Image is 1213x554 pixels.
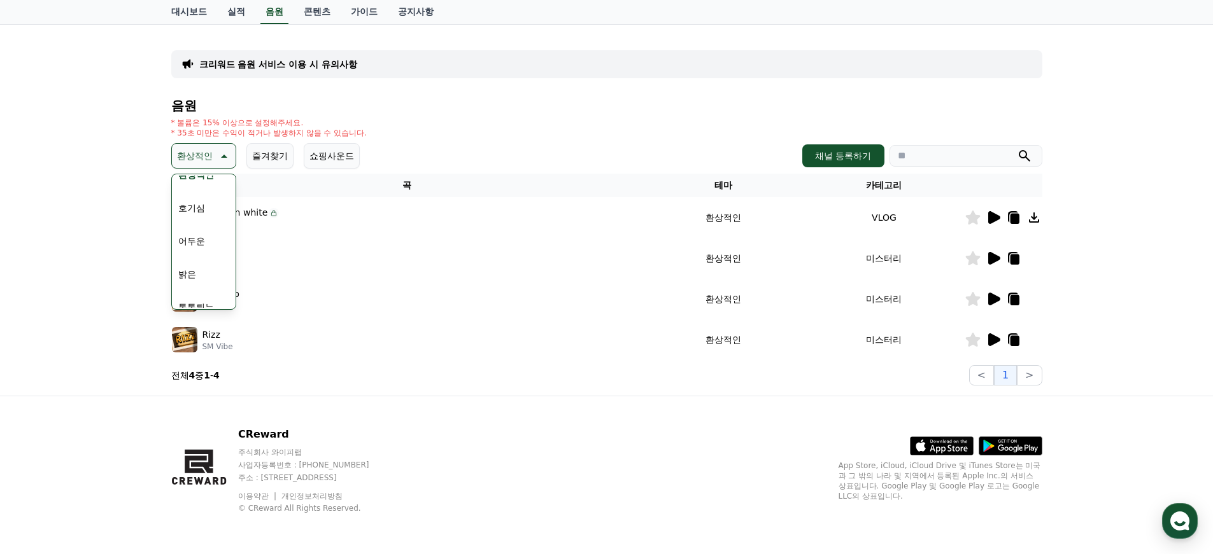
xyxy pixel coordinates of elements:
[804,279,964,319] td: 미스터리
[173,194,210,222] button: 호기심
[643,279,804,319] td: 환상적인
[804,238,964,279] td: 미스터리
[202,328,220,342] p: Rizz
[40,422,48,433] span: 홈
[238,473,394,483] p: 주소 : [STREET_ADDRESS]
[213,370,220,380] strong: 4
[238,492,278,501] a: 이용약관
[197,422,212,433] span: 설정
[171,128,367,138] p: * 35초 미만은 수익이 적거나 발생하지 않을 수 있습니다.
[171,99,1042,113] h4: 음원
[199,58,357,71] a: 크리워드 음원 서비스 이용 시 유의사항
[246,143,294,169] button: 즐겨찾기
[643,238,804,279] td: 환상적인
[164,403,245,435] a: 설정
[189,370,195,380] strong: 4
[117,423,132,433] span: 대화
[994,365,1017,385] button: 1
[238,503,394,513] p: © CReward All Rights Reserved.
[173,260,201,288] button: 밝은
[643,319,804,360] td: 환상적인
[238,447,394,457] p: 주식회사 와이피랩
[804,319,964,360] td: 미스터리
[643,174,804,197] th: 테마
[804,174,964,197] th: 카테고리
[839,461,1042,501] p: App Store, iCloud, iCloud Drive 및 iTunes Store는 미국과 그 밖의 나라 및 지역에서 등록된 Apple Inc.의 서비스 상표입니다. Goo...
[802,144,884,167] button: 채널 등록하기
[171,369,220,382] p: 전체 중 -
[204,370,210,380] strong: 1
[304,143,360,169] button: 쇼핑사운드
[202,342,233,352] p: SM Vibe
[172,327,197,352] img: music
[238,460,394,470] p: 사업자등록번호 : [PHONE_NUMBER]
[238,427,394,442] p: CReward
[643,197,804,238] td: 환상적인
[1017,365,1042,385] button: >
[177,147,213,165] p: 환상적인
[171,143,236,169] button: 환상적인
[804,197,964,238] td: VLOG
[173,293,219,321] button: 통통튀는
[173,227,210,255] button: 어두운
[281,492,343,501] a: 개인정보처리방침
[171,118,367,128] p: * 볼륨은 15% 이상으로 설정해주세요.
[202,287,239,301] p: Glow Up
[4,403,84,435] a: 홈
[84,403,164,435] a: 대화
[202,219,280,230] p: Flow J
[171,174,644,197] th: 곡
[969,365,994,385] button: <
